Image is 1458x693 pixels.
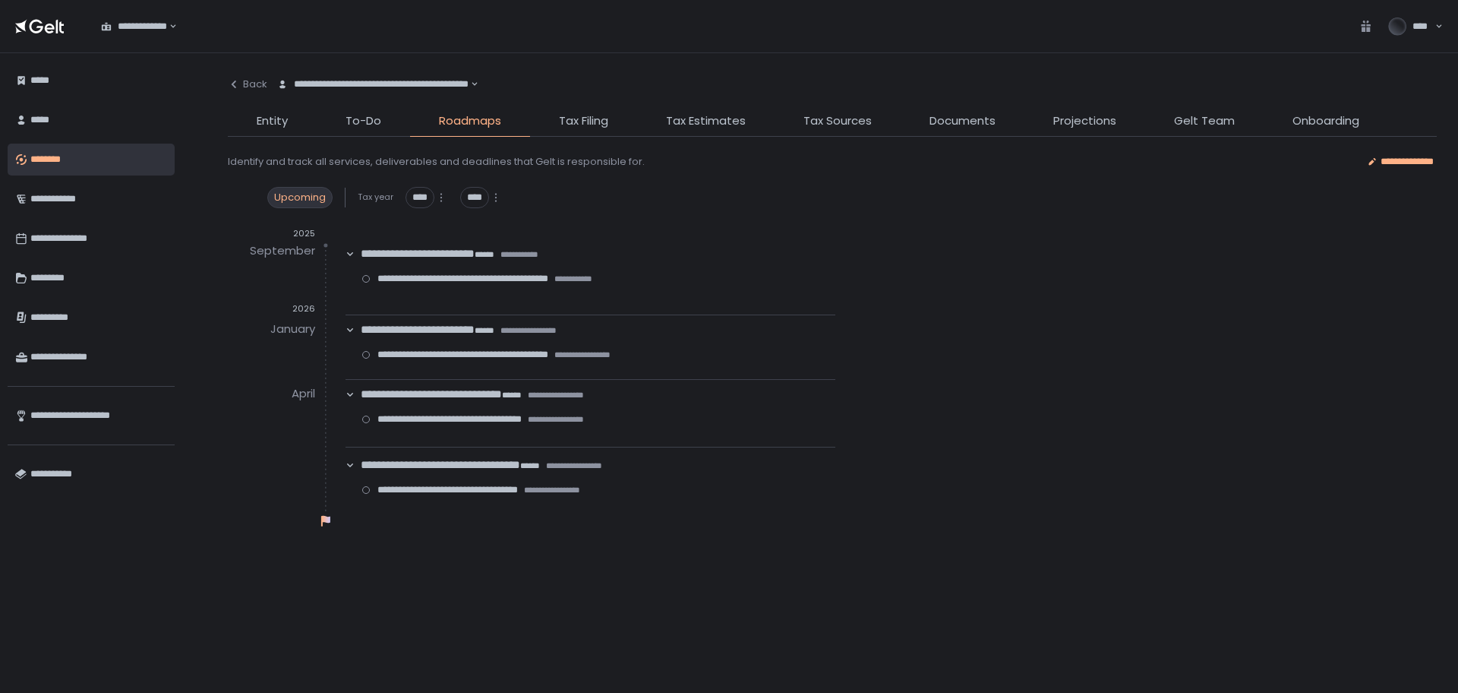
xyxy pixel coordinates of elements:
[228,303,315,315] div: 2026
[346,112,381,130] span: To-Do
[228,68,267,100] button: Back
[91,11,177,43] div: Search for option
[1292,112,1359,130] span: Onboarding
[228,78,267,91] div: Back
[267,187,333,208] div: Upcoming
[439,112,501,130] span: Roadmaps
[1053,112,1116,130] span: Projections
[559,112,608,130] span: Tax Filing
[1174,112,1235,130] span: Gelt Team
[228,228,315,239] div: 2025
[270,318,315,342] div: January
[803,112,872,130] span: Tax Sources
[358,191,393,203] span: Tax year
[666,112,746,130] span: Tax Estimates
[929,112,996,130] span: Documents
[167,19,168,34] input: Search for option
[292,382,315,407] div: April
[267,68,478,100] div: Search for option
[257,112,288,130] span: Entity
[228,155,645,169] div: Identify and track all services, deliverables and deadlines that Gelt is responsible for.
[250,239,315,264] div: September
